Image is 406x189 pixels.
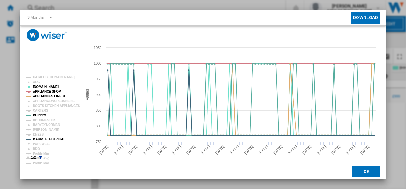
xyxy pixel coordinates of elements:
[33,123,60,127] tspan: HARVEYNORMAN
[33,85,59,88] tspan: [DOMAIN_NAME]
[351,12,380,24] button: Download
[33,114,46,117] tspan: CURRYS
[33,118,56,122] tspan: DBDOMESTICS
[345,144,356,155] tspan: [DATE]
[33,94,66,98] tspan: APPLIANCES DIRECT
[214,144,225,155] tspan: [DATE]
[359,144,370,155] tspan: [DATE]
[27,15,44,20] div: 3 Months
[33,128,59,131] tspan: [PERSON_NAME]
[96,124,101,128] tspan: 800
[33,75,75,79] tspan: CATALOG [DOMAIN_NAME]
[302,144,312,155] tspan: [DATE]
[96,140,101,143] tspan: 750
[96,108,101,112] tspan: 850
[94,61,101,65] tspan: 1000
[33,99,75,103] tspan: APPLIANCEWORLDONLINE
[99,144,109,155] tspan: [DATE]
[33,90,61,93] tspan: APPLIANCE SHOP
[33,133,44,136] tspan: KNEES
[20,10,386,180] md-dialog: Product popup
[316,144,327,155] tspan: [DATE]
[229,144,239,155] tspan: [DATE]
[94,46,101,50] tspan: 1050
[156,144,167,155] tspan: [DATE]
[258,144,268,155] tspan: [DATE]
[142,144,153,155] tspan: [DATE]
[33,137,65,141] tspan: MARKS ELECTRICAL
[185,144,196,155] tspan: [DATE]
[33,104,80,108] tspan: BOOTS KITCHEN APPLIANCES
[27,29,67,41] img: logo_wiser_300x94.png
[287,144,297,155] tspan: [DATE]
[31,155,36,160] text: 1/2
[171,144,182,155] tspan: [DATE]
[96,93,101,97] tspan: 900
[33,142,50,146] tspan: PUREWELL
[273,144,283,155] tspan: [DATE]
[127,144,138,155] tspan: [DATE]
[330,144,341,155] tspan: [DATE]
[33,80,40,84] tspan: AEG
[244,144,254,155] tspan: [DATE]
[33,161,50,165] tspan: Profile Max
[33,147,40,150] tspan: RDO
[352,166,380,178] button: OK
[113,144,124,155] tspan: [DATE]
[200,144,211,155] tspan: [DATE]
[33,109,48,112] tspan: CARTERS
[33,152,49,155] tspan: Profile Min
[85,89,90,100] tspan: Values
[96,77,101,81] tspan: 950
